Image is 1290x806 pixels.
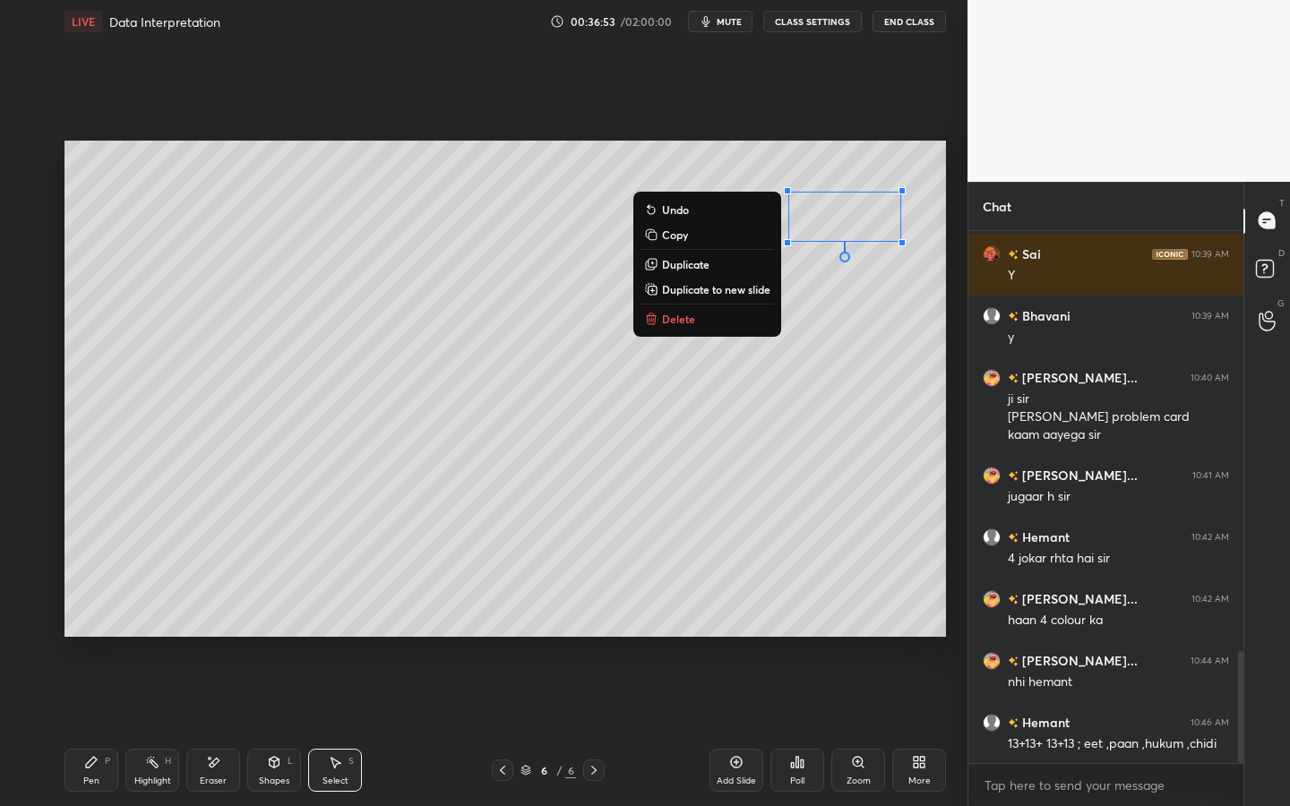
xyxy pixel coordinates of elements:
[1191,310,1229,321] div: 10:39 AM
[1019,527,1070,546] h6: Hemant
[1008,595,1019,604] img: no-rating-badge.077c3623.svg
[1008,550,1229,568] div: 4 jokar rhta hai sir
[1008,471,1019,481] img: no-rating-badge.077c3623.svg
[1279,196,1285,210] p: T
[763,11,862,32] button: CLASS SETTINGS
[983,713,1001,731] img: default.png
[847,776,871,785] div: Zoom
[983,589,1001,607] img: b09cc73da7e94a2286a1514974ea9948.jpg
[200,776,227,785] div: Eraser
[1008,408,1229,426] div: [PERSON_NAME] problem card
[322,776,348,785] div: Select
[983,527,1001,545] img: default.png
[1191,372,1229,382] div: 10:40 AM
[983,368,1001,386] img: b09cc73da7e94a2286a1514974ea9948.jpg
[908,776,931,785] div: More
[662,257,709,271] p: Duplicate
[134,776,171,785] div: Highlight
[1019,713,1070,732] h6: Hemant
[1008,533,1019,543] img: no-rating-badge.077c3623.svg
[1191,248,1229,259] div: 10:39 AM
[983,306,1001,324] img: default.png
[535,765,553,776] div: 6
[717,15,742,28] span: mute
[983,244,1001,262] img: 49ce785f0cd54aa0b66876ec8c9ffbe2.jpg
[1191,655,1229,665] div: 10:44 AM
[1019,651,1138,670] h6: [PERSON_NAME]...
[105,757,110,766] div: P
[1008,612,1229,630] div: haan 4 colour ka
[259,776,289,785] div: Shapes
[1008,718,1019,728] img: no-rating-badge.077c3623.svg
[1008,390,1229,408] div: ji sir
[1008,373,1019,383] img: no-rating-badge.077c3623.svg
[1008,329,1229,347] div: y
[1008,656,1019,666] img: no-rating-badge.077c3623.svg
[983,651,1001,669] img: b09cc73da7e94a2286a1514974ea9948.jpg
[1191,593,1229,604] div: 10:42 AM
[1019,589,1138,608] h6: [PERSON_NAME]...
[1191,716,1229,727] div: 10:46 AM
[717,776,756,785] div: Add Slide
[662,282,770,296] p: Duplicate to new slide
[641,308,774,330] button: Delete
[641,199,774,220] button: Undo
[641,279,774,300] button: Duplicate to new slide
[983,466,1001,484] img: b09cc73da7e94a2286a1514974ea9948.jpg
[1152,248,1188,259] img: iconic-dark.1390631f.png
[1192,469,1229,480] div: 10:41 AM
[662,227,688,242] p: Copy
[1008,426,1229,444] div: kaam aayega sir
[1008,673,1229,691] div: nhi hemant
[1019,466,1138,484] h6: [PERSON_NAME]...
[1019,244,1041,263] h6: Sai
[64,11,102,32] div: LIVE
[1008,267,1229,285] div: Y
[165,757,171,766] div: H
[641,253,774,275] button: Duplicate
[1019,368,1138,387] h6: [PERSON_NAME]...
[688,11,752,32] button: mute
[83,776,99,785] div: Pen
[968,231,1243,764] div: grid
[1277,296,1285,310] p: G
[1191,531,1229,542] div: 10:42 AM
[1008,735,1229,753] div: 13+13+ 13+13 ; eet ,paan ,hukum ,chidi
[288,757,293,766] div: L
[1008,488,1229,506] div: jugaar h sir
[873,11,946,32] button: End Class
[556,765,562,776] div: /
[1278,246,1285,260] p: D
[1008,250,1019,260] img: no-rating-badge.077c3623.svg
[641,224,774,245] button: Copy
[1008,312,1019,322] img: no-rating-badge.077c3623.svg
[1019,306,1071,325] h6: Bhavani
[348,757,354,766] div: S
[662,312,695,326] p: Delete
[662,202,689,217] p: Undo
[790,776,804,785] div: Poll
[565,762,576,778] div: 6
[109,13,220,30] h4: Data Interpretation
[968,183,1026,230] p: Chat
